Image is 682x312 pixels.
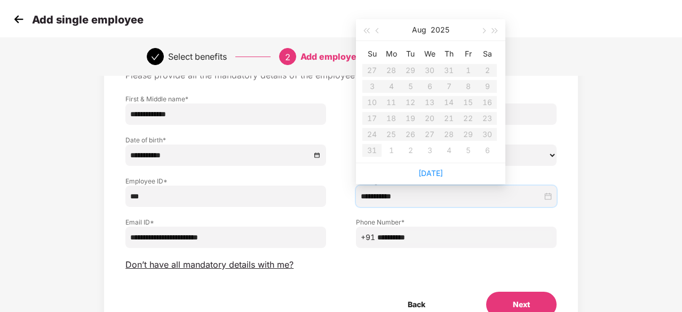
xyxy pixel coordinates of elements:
th: We [420,45,439,62]
td: 2025-09-04 [439,142,458,158]
span: Don’t have all mandatory details with me? [125,259,294,270]
img: svg+xml;base64,PHN2ZyB4bWxucz0iaHR0cDovL3d3dy53My5vcmcvMjAwMC9zdmciIHdpZHRoPSIzMCIgaGVpZ2h0PSIzMC... [11,11,27,27]
span: +91 [361,231,375,243]
th: Sa [478,45,497,62]
div: Select benefits [168,48,227,65]
td: 2025-09-05 [458,142,478,158]
th: Mo [382,45,401,62]
p: Add single employee [32,13,144,26]
label: Date of birth [125,135,326,145]
td: 2025-09-02 [401,142,420,158]
label: First & Middle name [125,94,326,103]
td: 2025-09-06 [478,142,497,158]
div: 1 [385,144,398,157]
div: Add employee details [300,48,393,65]
div: 6 [481,144,494,157]
a: [DATE] [418,169,443,178]
div: 3 [423,144,436,157]
th: Tu [401,45,420,62]
th: Su [362,45,382,62]
th: Fr [458,45,478,62]
th: Th [439,45,458,62]
td: 2025-09-03 [420,142,439,158]
span: check [151,53,160,61]
div: 5 [462,144,474,157]
div: 4 [442,144,455,157]
td: 2025-09-01 [382,142,401,158]
div: 2 [404,144,417,157]
label: Email ID [125,218,326,227]
label: Employee ID [125,177,326,186]
label: Phone Number [356,218,557,227]
button: 2025 [431,19,449,41]
span: 2 [285,52,290,62]
button: Aug [412,19,426,41]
